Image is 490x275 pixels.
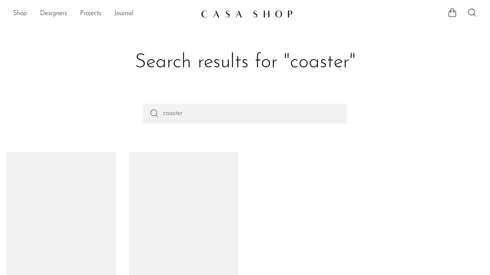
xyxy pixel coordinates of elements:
[13,9,27,19] a: Shop
[40,9,67,19] a: Designers
[13,50,477,75] h1: Search results for "coaster"
[13,7,194,21] nav: Desktop navigation
[114,9,134,19] a: Journal
[13,7,194,21] ul: NEW HEADER MENU
[143,104,347,123] input: Perform a search
[80,9,101,19] a: Projects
